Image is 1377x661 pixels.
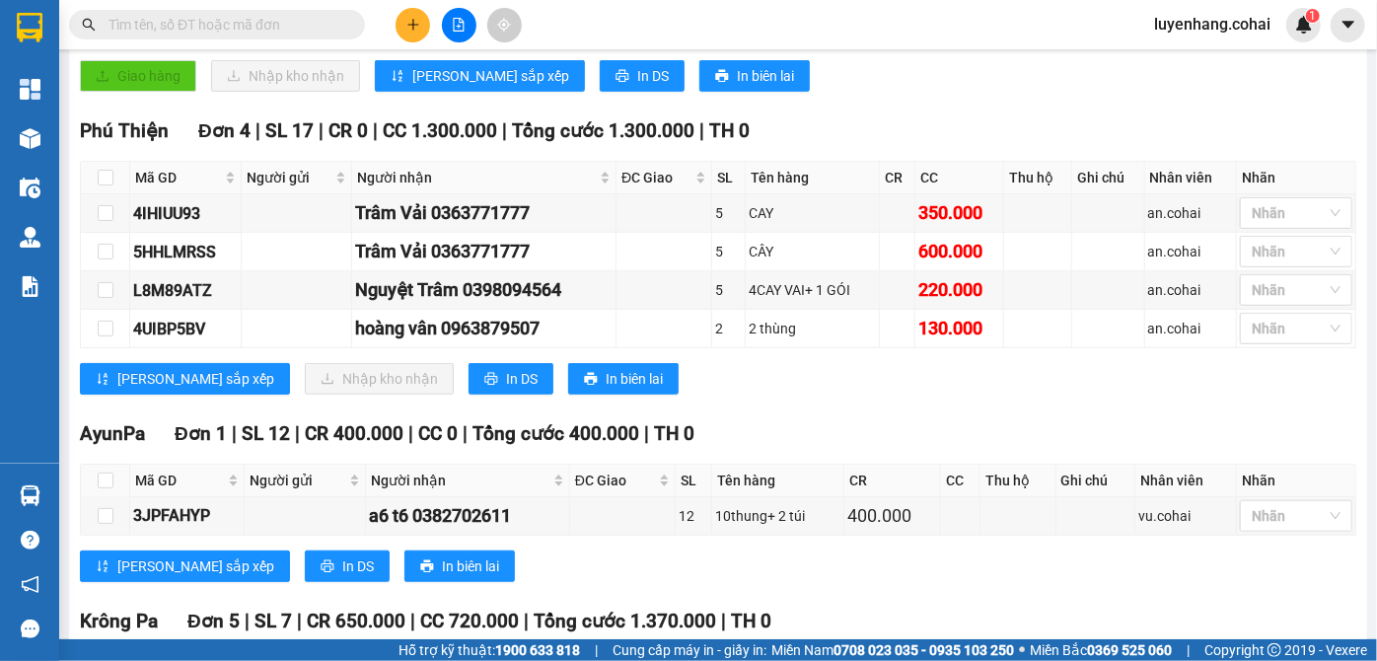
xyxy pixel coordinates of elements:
div: an.cohai [1148,279,1233,301]
button: downloadNhập kho nhận [211,60,360,92]
span: | [595,639,598,661]
button: plus [396,8,430,42]
span: In biên lai [606,368,663,390]
span: ⚪️ [1019,646,1025,654]
span: plus [406,18,420,32]
img: warehouse-icon [20,128,40,149]
div: Nhãn [1242,167,1350,188]
span: sort-ascending [96,372,109,388]
span: question-circle [21,531,39,550]
span: SL 12 [242,422,290,445]
td: L8M89ATZ [130,271,242,310]
span: Hỗ trợ kỹ thuật: [399,639,580,661]
span: caret-down [1340,16,1357,34]
span: TH 0 [709,119,750,142]
span: | [502,119,507,142]
span: In DS [342,555,374,577]
span: sort-ascending [391,69,404,85]
span: | [721,610,726,632]
div: 4CAY VAI+ 1 GÓI [749,279,877,301]
span: Đơn 5 [187,610,240,632]
div: a6 t6 0382702611 [369,502,566,530]
img: dashboard-icon [20,79,40,100]
strong: 1900 633 818 [495,642,580,658]
span: 1 [1309,9,1316,23]
div: 130.000 [918,315,999,342]
th: Thu hộ [1004,162,1073,194]
div: Trâm Vải 0363771777 [355,238,613,265]
span: printer [715,69,729,85]
span: printer [321,559,334,575]
button: printerIn biên lai [404,551,515,582]
sup: 1 [1306,9,1320,23]
span: Phú Thiện [80,119,169,142]
img: icon-new-feature [1295,16,1313,34]
div: 350.000 [918,199,999,227]
span: SL 17 [265,119,314,142]
td: 4IHIUU93 [130,194,242,233]
span: CR 0 [328,119,368,142]
strong: 0369 525 060 [1087,642,1172,658]
th: Ghi chú [1072,162,1144,194]
span: | [644,422,649,445]
div: 4IHIUU93 [133,201,238,226]
span: | [408,422,413,445]
td: 5HHLMRSS [130,233,242,271]
div: hoàng vân 0963879507 [355,315,613,342]
span: sort-ascending [96,559,109,575]
span: CC 720.000 [420,610,519,632]
span: CR 650.000 [307,610,405,632]
span: | [245,610,250,632]
span: [PERSON_NAME] sắp xếp [117,368,274,390]
button: printerIn biên lai [568,363,679,395]
div: L8M89ATZ [133,278,238,303]
strong: 0708 023 035 - 0935 103 250 [833,642,1014,658]
span: In biên lai [737,65,794,87]
div: CÂY [749,241,877,262]
div: 4UIBP5BV [133,317,238,341]
div: 12 [679,505,708,527]
span: | [319,119,324,142]
span: Krông Pa [80,610,158,632]
th: Tên hàng [746,162,881,194]
button: aim [487,8,522,42]
div: Nhãn [1242,470,1350,491]
span: Cung cấp máy in - giấy in: [613,639,766,661]
div: 3JPFAHYP [133,503,241,528]
span: Tổng cước 1.370.000 [534,610,716,632]
span: printer [584,372,598,388]
span: CR 400.000 [305,422,403,445]
span: [PERSON_NAME] sắp xếp [117,555,274,577]
th: Tên hàng [712,465,844,497]
th: Nhân viên [1135,465,1237,497]
span: | [524,610,529,632]
div: 5 [715,279,742,301]
span: Người nhận [357,167,596,188]
span: SL 7 [254,610,292,632]
img: solution-icon [20,276,40,297]
span: | [232,422,237,445]
span: | [1187,639,1190,661]
button: caret-down [1331,8,1365,42]
button: file-add [442,8,476,42]
div: an.cohai [1148,202,1233,224]
button: printerIn DS [469,363,553,395]
span: In biên lai [442,555,499,577]
span: TH 0 [731,610,771,632]
button: sort-ascending[PERSON_NAME] sắp xếp [80,363,290,395]
span: | [699,119,704,142]
img: warehouse-icon [20,485,40,506]
span: luyenhang.cohai [1138,12,1286,37]
span: | [410,610,415,632]
div: 400.000 [847,502,938,530]
th: CR [844,465,942,497]
th: Ghi chú [1056,465,1136,497]
span: Đơn 4 [198,119,251,142]
button: uploadGiao hàng [80,60,196,92]
div: vu.cohai [1138,505,1233,527]
td: 4UIBP5BV [130,310,242,348]
span: Người gửi [247,167,331,188]
span: ĐC Giao [621,167,691,188]
div: 600.000 [918,238,999,265]
th: Thu hộ [980,465,1056,497]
